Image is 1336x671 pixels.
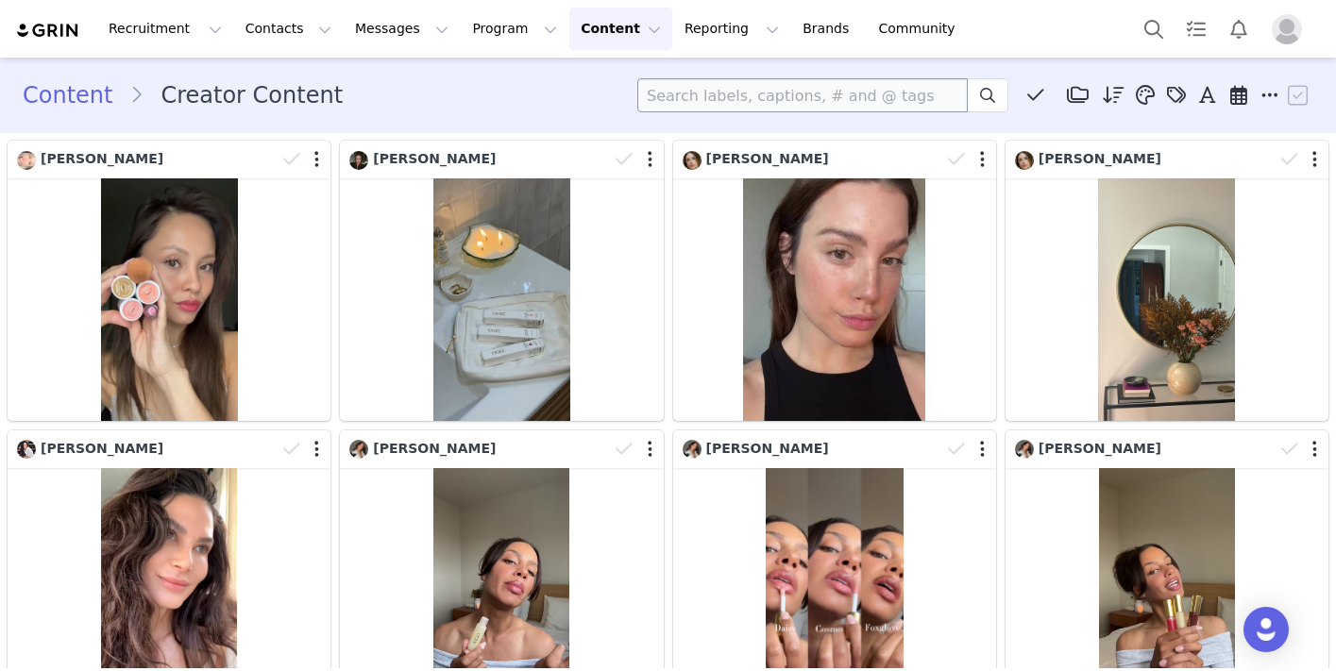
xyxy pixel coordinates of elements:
img: 9f48b9d9-173d-42e8-a074-fa4ab66510ec.jpg [349,151,368,170]
img: grin logo [15,22,81,40]
img: 498742a0-6aa9-4236-92a0-c12c5bbfcc1c.jpg [17,151,36,170]
span: [PERSON_NAME] [373,441,496,456]
span: [PERSON_NAME] [706,151,829,166]
button: Reporting [673,8,790,50]
img: f23f1c56-d320-4a2e-b9d2-7c13354fbcd3.jpg [1015,151,1034,170]
a: Content [23,78,129,112]
button: Search [1133,8,1175,50]
img: a8062462-603e-455f-8547-9367488f32f5.jpg [17,440,36,459]
input: Search labels, captions, # and @ tags [637,78,968,112]
a: Brands [791,8,866,50]
button: Messages [344,8,460,50]
button: Content [569,8,672,50]
div: Open Intercom Messenger [1243,607,1289,652]
span: [PERSON_NAME] [706,441,829,456]
button: Recruitment [97,8,233,50]
img: placeholder-profile.jpg [1272,14,1302,44]
a: Community [868,8,975,50]
button: Profile [1260,14,1321,44]
img: dac7df61-00fd-4e14-968c-d86fbc93bcca.jpg [349,440,368,459]
button: Contacts [234,8,343,50]
img: dac7df61-00fd-4e14-968c-d86fbc93bcca.jpg [683,440,702,459]
span: [PERSON_NAME] [41,441,163,456]
span: [PERSON_NAME] [373,151,496,166]
span: [PERSON_NAME] [1039,151,1161,166]
a: Tasks [1175,8,1217,50]
button: Notifications [1218,8,1260,50]
button: Program [461,8,568,50]
span: [PERSON_NAME] [41,151,163,166]
span: [PERSON_NAME] [1039,441,1161,456]
img: f23f1c56-d320-4a2e-b9d2-7c13354fbcd3.jpg [683,151,702,170]
img: dac7df61-00fd-4e14-968c-d86fbc93bcca.jpg [1015,440,1034,459]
